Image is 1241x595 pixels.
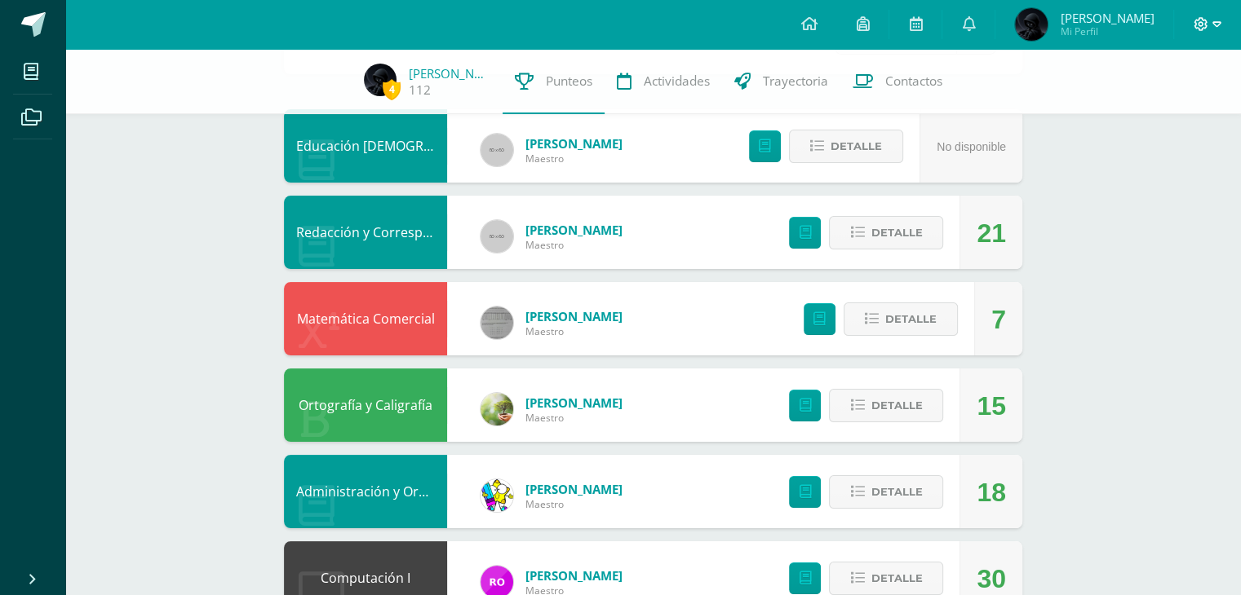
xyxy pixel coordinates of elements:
[409,65,490,82] a: [PERSON_NAME]
[1015,8,1048,41] img: 0aa2905099387ff7446652f47b5fa437.png
[722,49,840,114] a: Trayectoria
[481,134,513,166] img: 60x60
[525,497,623,511] span: Maestro
[977,456,1006,529] div: 18
[840,49,955,114] a: Contactos
[763,73,828,90] span: Trayectoria
[977,369,1006,443] div: 15
[481,393,513,425] img: a5ec97171129a96b385d3d847ecf055b.png
[829,475,943,509] button: Detalle
[525,394,623,411] span: [PERSON_NAME]
[829,562,943,595] button: Detalle
[546,73,592,90] span: Punteos
[525,238,623,252] span: Maestro
[525,411,623,425] span: Maestro
[829,216,943,249] button: Detalle
[284,196,447,269] div: Redacción y Correspondencia Mercantil
[481,479,513,512] img: 0a0ea9c6794447c8c826585ed3b589a1.png
[284,455,447,528] div: Administración y Organización de Oficina
[525,222,623,238] span: [PERSON_NAME]
[525,567,623,584] span: [PERSON_NAME]
[481,306,513,339] img: e19de770cdd1a4b93e9fa62cceb1f9cc.png
[525,135,623,152] span: [PERSON_NAME]
[885,73,942,90] span: Contactos
[525,324,623,338] span: Maestro
[284,368,447,442] div: Ortografía y Caligrafía
[284,282,447,355] div: Matemática Comercial
[871,218,922,248] span: Detalle
[1060,24,1154,38] span: Mi Perfil
[409,82,431,99] a: 112
[871,477,922,507] span: Detalle
[525,481,623,497] span: [PERSON_NAME]
[481,220,513,253] img: 60x60
[503,49,605,114] a: Punteos
[871,563,922,593] span: Detalle
[871,390,922,421] span: Detalle
[644,73,710,90] span: Actividades
[525,152,623,165] span: Maestro
[1060,10,1154,26] span: [PERSON_NAME]
[977,196,1006,270] div: 21
[831,131,882,161] span: Detalle
[383,79,401,99] span: 4
[937,140,1006,153] span: No disponible
[844,302,958,336] button: Detalle
[525,308,623,324] span: [PERSON_NAME]
[789,130,903,163] button: Detalle
[991,283,1006,356] div: 7
[364,64,397,96] img: 0aa2905099387ff7446652f47b5fa437.png
[885,304,937,334] span: Detalle
[829,389,943,422] button: Detalle
[284,109,447,183] div: Educación Cristiana
[605,49,722,114] a: Actividades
